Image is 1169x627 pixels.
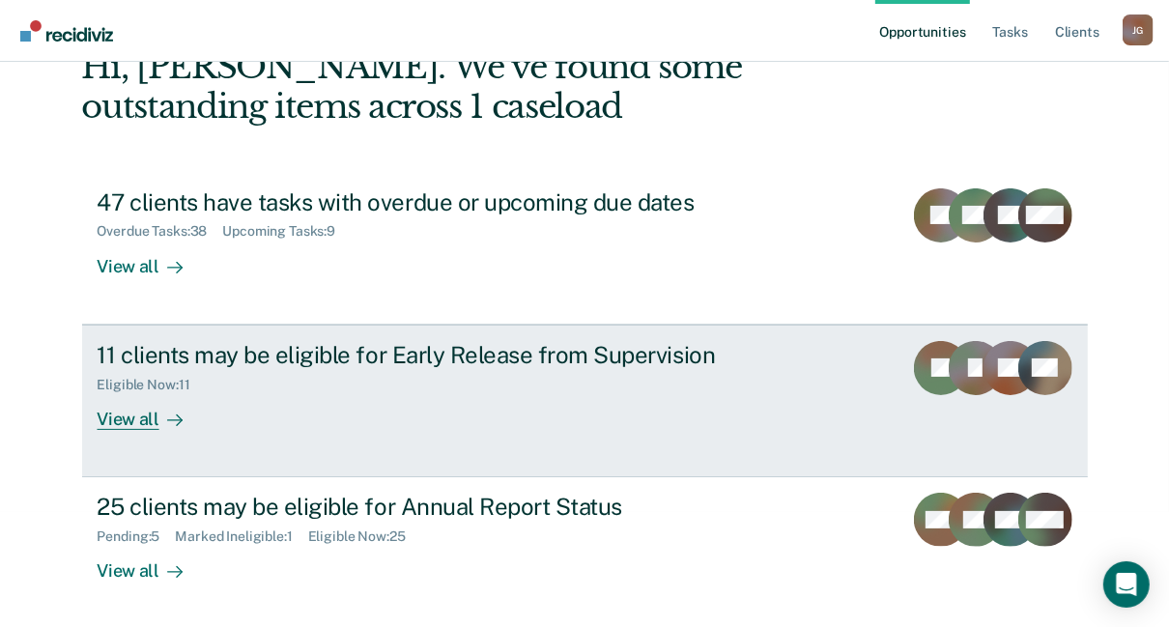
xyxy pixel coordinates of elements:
div: View all [98,545,206,583]
img: Recidiviz [20,20,113,42]
a: 47 clients have tasks with overdue or upcoming due datesOverdue Tasks:38Upcoming Tasks:9View all [82,173,1088,325]
div: Hi, [PERSON_NAME]. We’ve found some outstanding items across 1 caseload [82,47,887,127]
div: J G [1123,14,1154,45]
div: 47 clients have tasks with overdue or upcoming due dates [98,188,776,216]
a: 11 clients may be eligible for Early Release from SupervisionEligible Now:11View all [82,325,1088,477]
div: 11 clients may be eligible for Early Release from Supervision [98,341,776,369]
div: View all [98,240,206,277]
div: Eligible Now : 25 [308,528,421,545]
div: Overdue Tasks : 38 [98,223,223,240]
div: Eligible Now : 11 [98,377,206,393]
div: Marked Ineligible : 1 [175,528,307,545]
div: Pending : 5 [98,528,176,545]
div: View all [98,392,206,430]
button: Profile dropdown button [1123,14,1154,45]
div: Upcoming Tasks : 9 [222,223,351,240]
div: Open Intercom Messenger [1103,561,1150,608]
div: 25 clients may be eligible for Annual Report Status [98,493,776,521]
